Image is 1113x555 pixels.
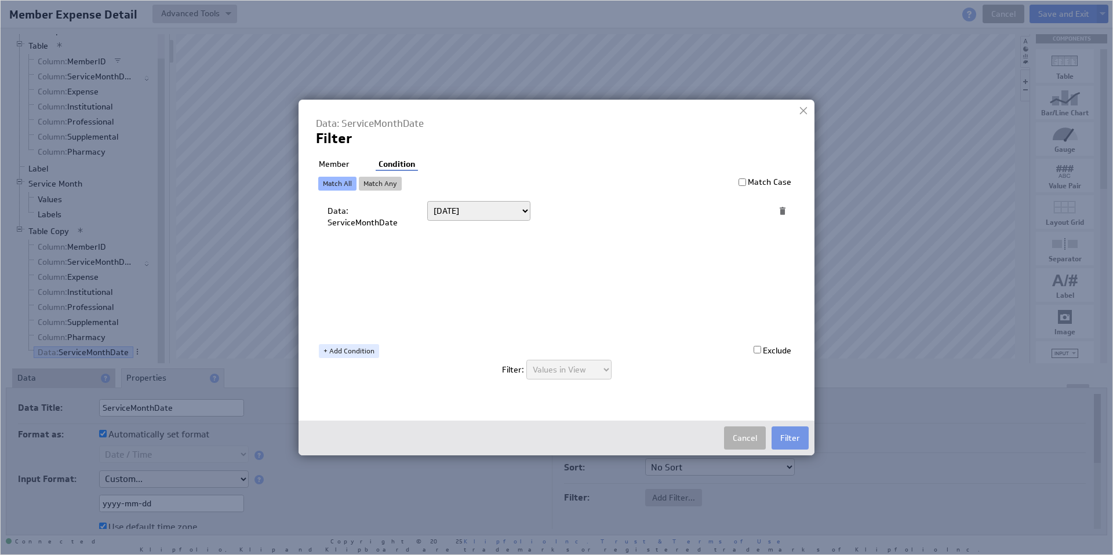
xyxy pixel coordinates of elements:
li: Condition [376,159,418,171]
div: Data: ServiceMonthDate [328,206,418,228]
input: Match Case [739,178,746,186]
span: Filter: [502,364,524,375]
a: + Add Condition [319,344,379,358]
h2: Filter [316,133,794,144]
button: Cancel [724,426,766,450]
div: Exclude [754,344,791,357]
a: Match Any [359,177,402,191]
button: Filter [772,426,809,450]
h4: Data: ServiceMonthDate [316,117,773,130]
li: Member [316,159,352,170]
label: Match Case [739,177,791,188]
a: Match All [318,177,357,191]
